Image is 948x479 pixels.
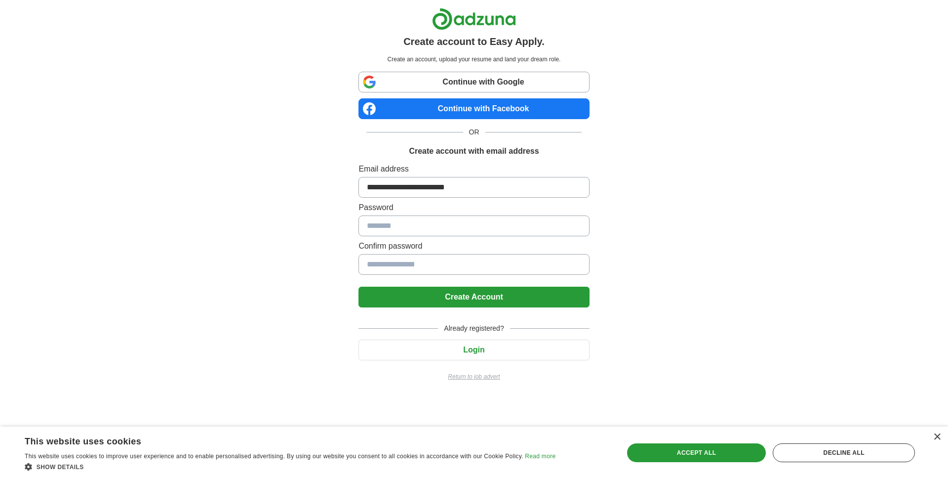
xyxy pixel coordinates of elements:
[25,433,531,447] div: This website uses cookies
[358,372,589,381] a: Return to job advert
[438,323,510,334] span: Already registered?
[358,72,589,92] a: Continue with Google
[358,287,589,307] button: Create Account
[627,443,766,462] div: Accept all
[463,127,485,137] span: OR
[358,163,589,175] label: Email address
[37,464,84,471] span: Show details
[358,202,589,214] label: Password
[25,462,555,472] div: Show details
[933,434,941,441] div: Close
[25,453,523,460] span: This website uses cookies to improve user experience and to enable personalised advertising. By u...
[358,346,589,354] a: Login
[358,240,589,252] label: Confirm password
[358,98,589,119] a: Continue with Facebook
[403,34,545,49] h1: Create account to Easy Apply.
[360,55,587,64] p: Create an account, upload your resume and land your dream role.
[409,145,539,157] h1: Create account with email address
[773,443,915,462] div: Decline all
[358,340,589,360] button: Login
[432,8,516,30] img: Adzuna logo
[525,453,555,460] a: Read more, opens a new window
